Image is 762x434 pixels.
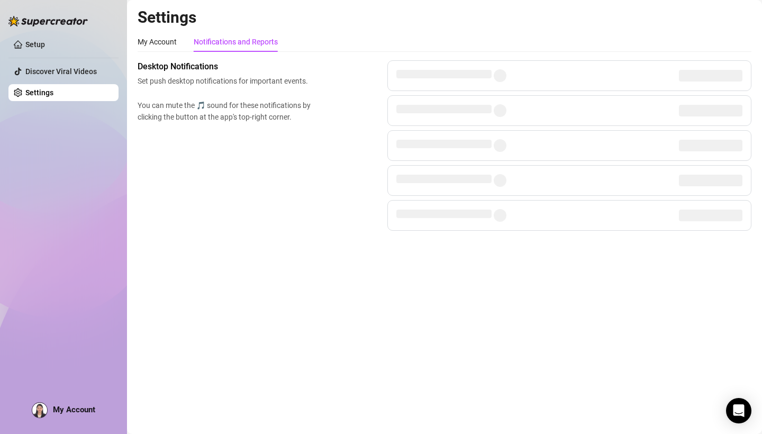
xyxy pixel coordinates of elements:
[8,16,88,26] img: logo-BBDzfeDw.svg
[53,405,95,414] span: My Account
[138,60,315,73] span: Desktop Notifications
[25,88,53,97] a: Settings
[25,40,45,49] a: Setup
[25,67,97,76] a: Discover Viral Videos
[194,36,278,48] div: Notifications and Reports
[32,403,47,418] img: ACg8ocJw-8yB0vCIPhBp2CqBE9fAwTKsCgVWmYwNyu1hk2hi6gIIp6ss=s96-c
[138,36,177,48] div: My Account
[138,7,751,28] h2: Settings
[138,100,315,123] span: You can mute the 🎵 sound for these notifications by clicking the button at the app's top-right co...
[726,398,751,423] div: Open Intercom Messenger
[138,75,315,87] span: Set push desktop notifications for important events.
